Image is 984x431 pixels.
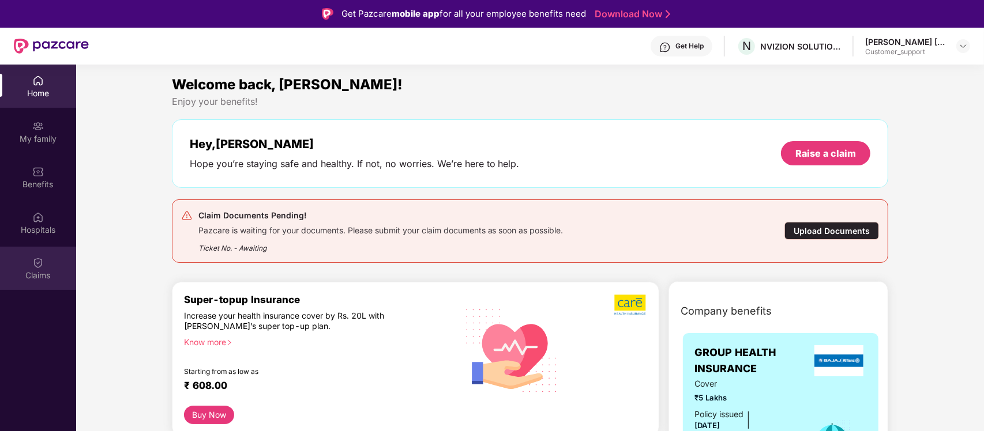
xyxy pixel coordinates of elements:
div: ₹ 608.00 [184,380,443,394]
img: b5dec4f62d2307b9de63beb79f102df3.png [614,294,647,316]
div: Increase your health insurance cover by Rs. 20L with [PERSON_NAME]’s super top-up plan. [184,311,404,332]
img: insurerLogo [814,345,864,376]
img: svg+xml;base64,PHN2ZyB3aWR0aD0iMjAiIGhlaWdodD0iMjAiIHZpZXdCb3g9IjAgMCAyMCAyMCIgZmlsbD0ibm9uZSIgeG... [32,120,44,132]
div: Enjoy your benefits! [172,96,889,108]
img: svg+xml;base64,PHN2ZyBpZD0iSGVscC0zMngzMiIgeG1sbnM9Imh0dHA6Ly93d3cudzMub3JnLzIwMDAvc3ZnIiB3aWR0aD... [659,41,671,53]
span: [DATE] [694,421,720,430]
div: Customer_support [865,47,946,56]
span: Cover [694,377,798,390]
div: Pazcare is waiting for your documents. Please submit your claim documents as soon as possible. [198,222,564,236]
div: Ticket No. - Awaiting [198,236,564,254]
img: New Pazcare Logo [14,39,89,54]
div: Hey, [PERSON_NAME] [190,137,520,151]
div: Claim Documents Pending! [198,209,564,222]
img: svg+xml;base64,PHN2ZyBpZD0iQ2xhaW0iIHhtbG5zPSJodHRwOi8vd3d3LnczLm9yZy8yMDAwL3N2ZyIgd2lkdGg9IjIwIi... [32,257,44,269]
div: Super-topup Insurance [184,294,455,305]
span: Company benefits [681,303,772,319]
div: Get Help [675,41,704,51]
img: svg+xml;base64,PHN2ZyBpZD0iSG9zcGl0YWxzIiB4bWxucz0iaHR0cDovL3d3dy53My5vcmcvMjAwMC9zdmciIHdpZHRoPS... [32,211,44,223]
div: [PERSON_NAME] [PERSON_NAME] [865,36,946,47]
img: Logo [322,8,333,20]
img: Stroke [666,8,670,20]
img: svg+xml;base64,PHN2ZyBpZD0iRHJvcGRvd24tMzJ4MzIiIHhtbG5zPSJodHRwOi8vd3d3LnczLm9yZy8yMDAwL3N2ZyIgd2... [959,41,968,51]
img: svg+xml;base64,PHN2ZyBpZD0iSG9tZSIgeG1sbnM9Imh0dHA6Ly93d3cudzMub3JnLzIwMDAvc3ZnIiB3aWR0aD0iMjAiIG... [32,75,44,86]
div: Starting from as low as [184,367,405,375]
div: Get Pazcare for all your employee benefits need [341,7,586,21]
div: Upload Documents [784,222,879,240]
strong: mobile app [392,8,440,19]
a: Download Now [595,8,667,20]
div: Policy issued [694,408,743,421]
img: svg+xml;base64,PHN2ZyB4bWxucz0iaHR0cDovL3d3dy53My5vcmcvMjAwMC9zdmciIHhtbG5zOnhsaW5rPSJodHRwOi8vd3... [457,294,567,406]
div: Know more [184,337,448,345]
span: GROUP HEALTH INSURANCE [694,345,811,377]
div: Raise a claim [795,147,856,160]
div: NVIZION SOLUTIONS PRIVATE LIMITED [760,41,841,52]
span: right [226,339,232,346]
button: Buy Now [184,406,234,424]
img: svg+xml;base64,PHN2ZyB4bWxucz0iaHR0cDovL3d3dy53My5vcmcvMjAwMC9zdmciIHdpZHRoPSIyNCIgaGVpZ2h0PSIyNC... [181,210,193,221]
span: ₹5 Lakhs [694,392,798,404]
div: Hope you’re staying safe and healthy. If not, no worries. We’re here to help. [190,158,520,170]
img: svg+xml;base64,PHN2ZyBpZD0iQmVuZWZpdHMiIHhtbG5zPSJodHRwOi8vd3d3LnczLm9yZy8yMDAwL3N2ZyIgd2lkdGg9Ij... [32,166,44,177]
span: N [742,39,751,53]
span: Welcome back, [PERSON_NAME]! [172,76,403,93]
